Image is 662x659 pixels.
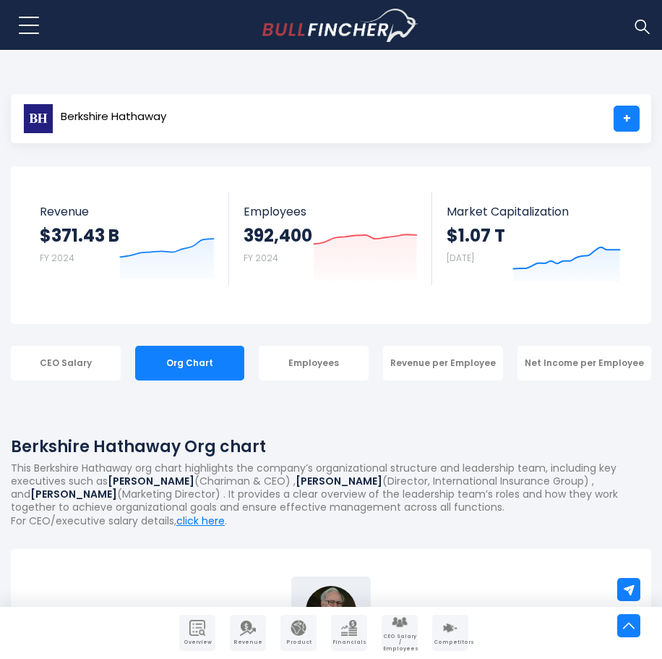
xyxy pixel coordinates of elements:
[40,224,119,247] strong: $371.43 B
[517,346,651,380] div: Net Income per Employee
[262,9,418,42] img: Bullfincher logo
[11,346,121,380] div: CEO Salary
[432,192,635,285] a: Market Capitalization $1.07 T [DATE]
[383,634,416,652] span: CEO Salary / Employees
[229,192,431,285] a: Employees 392,400 FY 2024
[331,615,367,651] a: Company Financials
[23,103,53,134] img: BRK-B logo
[11,514,651,527] p: For CEO/executive salary details, .
[244,252,278,264] small: FY 2024
[30,487,117,501] b: [PERSON_NAME]
[181,639,214,645] span: Overview
[262,9,418,42] a: Go to homepage
[40,205,215,218] span: Revenue
[176,514,225,528] a: click here
[11,435,651,459] h1: Berkshire Hathaway Org chart
[280,615,317,651] a: Company Product/Geography
[447,252,474,264] small: [DATE]
[332,639,366,645] span: Financials
[447,224,505,247] strong: $1.07 T
[382,615,418,651] a: Company Employees
[282,639,315,645] span: Product
[434,639,467,645] span: Competitors
[108,474,194,488] b: [PERSON_NAME]
[179,615,215,651] a: Company Overview
[306,586,356,637] img: Warren Buffett
[244,205,417,218] span: Employees
[244,224,312,247] strong: 392,400
[40,252,74,264] small: FY 2024
[135,346,245,380] div: Org Chart
[11,462,651,514] p: This Berkshire Hathaway org chart highlights the company’s organizational structure and leadershi...
[259,346,369,380] div: Employees
[25,192,229,285] a: Revenue $371.43 B FY 2024
[614,106,640,132] a: +
[383,346,503,380] div: Revenue per Employee
[296,474,382,488] b: [PERSON_NAME]
[61,111,166,123] span: Berkshire Hathaway
[447,205,621,218] span: Market Capitalization
[230,615,266,651] a: Company Revenue
[432,615,468,651] a: Company Competitors
[231,639,265,645] span: Revenue
[22,106,167,132] a: Berkshire Hathaway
